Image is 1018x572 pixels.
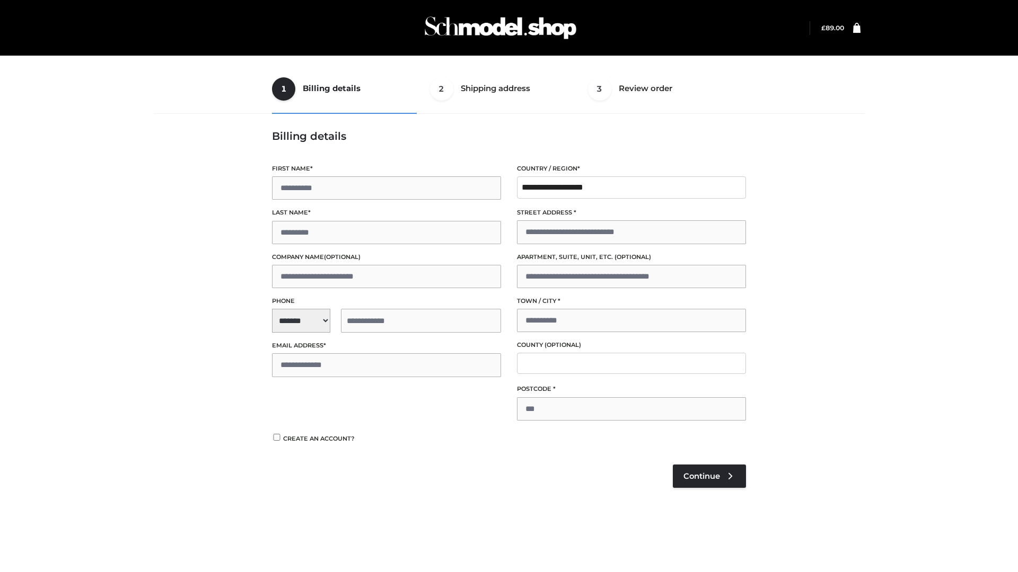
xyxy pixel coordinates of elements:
[517,384,746,394] label: Postcode
[673,464,746,488] a: Continue
[272,252,501,262] label: Company name
[517,296,746,306] label: Town / City
[517,252,746,262] label: Apartment, suite, unit, etc.
[272,341,501,351] label: Email address
[272,130,746,142] h3: Billing details
[272,296,501,306] label: Phone
[821,24,844,32] a: £89.00
[272,164,501,174] label: First name
[421,7,580,49] img: Schmodel Admin 964
[283,435,355,442] span: Create an account?
[517,164,746,174] label: Country / Region
[821,24,826,32] span: £
[517,208,746,218] label: Street address
[615,253,651,261] span: (optional)
[272,208,501,218] label: Last name
[821,24,844,32] bdi: 89.00
[545,341,581,348] span: (optional)
[324,253,361,261] span: (optional)
[683,471,720,481] span: Continue
[272,434,282,441] input: Create an account?
[517,340,746,350] label: County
